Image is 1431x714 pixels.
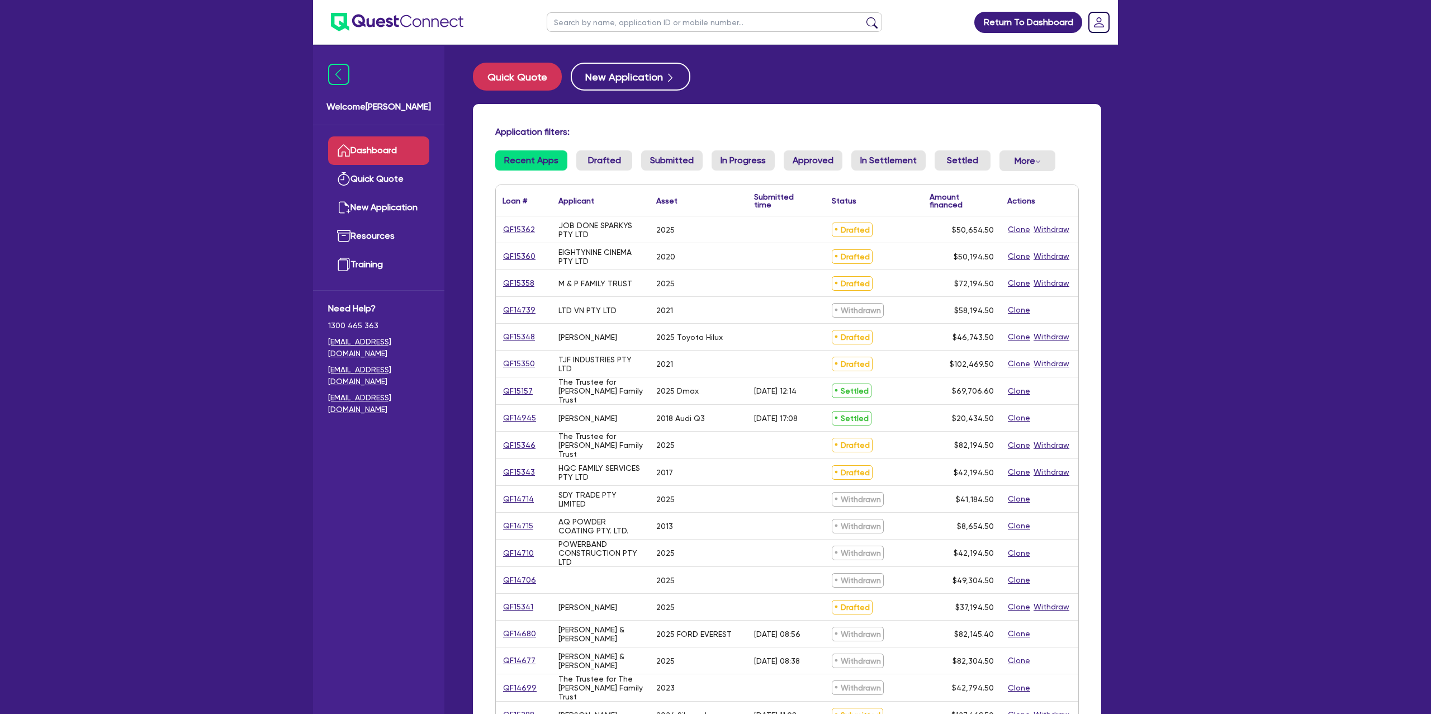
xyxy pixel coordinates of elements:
span: $42,194.50 [954,548,994,557]
div: [PERSON_NAME] [558,333,617,342]
div: Amount financed [930,193,994,209]
a: Approved [784,150,842,171]
button: Withdraw [1033,466,1070,479]
div: TJF INDUSTRIES PTY LTD [558,355,643,373]
span: Withdrawn [832,519,884,533]
span: Drafted [832,249,873,264]
div: HQC FAMILY SERVICES PTY LTD [558,464,643,481]
span: Settled [832,384,871,398]
span: Welcome [PERSON_NAME] [326,100,431,114]
button: Clone [1007,412,1031,424]
div: 2025 [656,495,675,504]
span: Drafted [832,357,873,371]
a: Quick Quote [328,165,429,193]
button: Clone [1007,574,1031,587]
a: Settled [935,150,991,171]
a: New Application [571,63,690,91]
a: QF15358 [503,277,535,290]
button: Clone [1007,223,1031,236]
span: Withdrawn [832,627,884,641]
div: JOB DONE SPARKYS PTY LTD [558,221,643,239]
img: resources [337,229,350,243]
button: Clone [1007,466,1031,479]
img: quick-quote [337,172,350,186]
div: 2018 Audi Q3 [656,414,705,423]
a: Resources [328,222,429,250]
a: In Progress [712,150,775,171]
span: $50,654.50 [952,225,994,234]
button: Withdraw [1033,439,1070,452]
a: QF14710 [503,547,534,560]
div: 2025 [656,441,675,450]
div: 2025 FORD EVEREST [656,630,732,639]
a: QF15346 [503,439,536,452]
img: new-application [337,201,350,214]
span: $37,194.50 [955,603,994,612]
a: QF15348 [503,330,536,343]
button: Clone [1007,547,1031,560]
a: [EMAIL_ADDRESS][DOMAIN_NAME] [328,336,429,360]
button: Dropdown toggle [999,150,1055,171]
button: Clone [1007,682,1031,694]
span: Drafted [832,600,873,614]
a: QF14680 [503,627,537,640]
img: training [337,258,350,271]
span: Withdrawn [832,680,884,695]
div: 2021 [656,306,673,315]
span: Drafted [832,330,873,344]
div: 2023 [656,683,675,692]
button: Clone [1007,330,1031,343]
div: Loan # [503,197,527,205]
span: $102,469.50 [950,360,994,368]
span: $82,145.40 [954,630,994,639]
span: 1300 465 363 [328,320,429,332]
a: Dashboard [328,136,429,165]
span: $46,743.50 [953,333,994,342]
a: New Application [328,193,429,222]
span: Withdrawn [832,492,884,507]
button: Clone [1007,600,1031,613]
button: Clone [1007,519,1031,532]
button: Withdraw [1033,223,1070,236]
div: The Trustee for [PERSON_NAME] Family Trust [558,432,643,458]
a: Return To Dashboard [974,12,1082,33]
div: LTD VN PTY LTD [558,306,617,315]
a: Training [328,250,429,279]
span: Withdrawn [832,546,884,560]
span: Drafted [832,465,873,480]
span: Withdrawn [832,654,884,668]
button: Clone [1007,654,1031,667]
a: QF14739 [503,304,536,316]
span: $82,194.50 [954,441,994,450]
span: Drafted [832,276,873,291]
button: Withdraw [1033,277,1070,290]
div: Actions [1007,197,1035,205]
div: [PERSON_NAME] [558,414,617,423]
div: 2025 [656,603,675,612]
button: Clone [1007,493,1031,505]
a: QF15350 [503,357,536,370]
button: Withdraw [1033,250,1070,263]
span: $41,184.50 [956,495,994,504]
a: QF14714 [503,493,534,505]
div: 2025 [656,656,675,665]
h4: Application filters: [495,126,1079,137]
a: QF14706 [503,574,537,587]
span: Withdrawn [832,573,884,588]
div: 2025 Toyota Hilux [656,333,723,342]
img: icon-menu-close [328,64,349,85]
button: Clone [1007,627,1031,640]
a: Dropdown toggle [1084,8,1113,37]
a: QF14945 [503,412,537,424]
img: quest-connect-logo-blue [331,13,463,31]
div: 2025 [656,548,675,557]
span: $20,434.50 [952,414,994,423]
button: Withdraw [1033,600,1070,613]
div: Asset [656,197,677,205]
span: $58,194.50 [954,306,994,315]
span: $69,706.60 [952,386,994,395]
a: QF15343 [503,466,536,479]
button: Withdraw [1033,357,1070,370]
a: QF14699 [503,682,537,694]
span: $42,794.50 [952,683,994,692]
